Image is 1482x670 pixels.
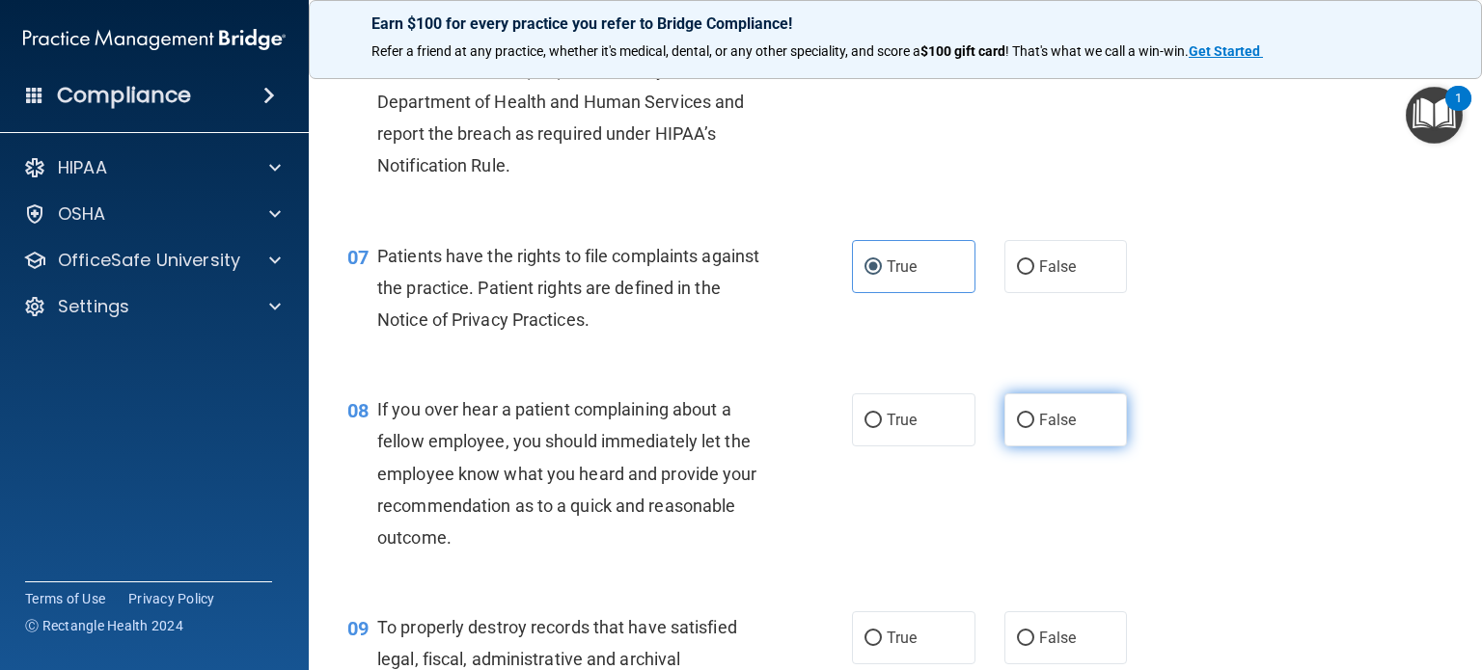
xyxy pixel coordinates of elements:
span: Patients have the rights to file complaints against the practice. Patient rights are defined in t... [377,246,759,330]
span: ! That's what we call a win-win. [1005,43,1189,59]
button: Open Resource Center, 1 new notification [1406,87,1463,144]
strong: Get Started [1189,43,1260,59]
strong: $100 gift card [920,43,1005,59]
p: OfficeSafe University [58,249,240,272]
p: HIPAA [58,156,107,179]
span: 08 [347,399,369,422]
p: OSHA [58,202,106,226]
a: OSHA [23,202,281,226]
h4: Compliance [57,82,191,109]
input: False [1017,414,1034,428]
span: True [887,629,917,647]
span: Refer a friend at any practice, whether it's medical, dental, or any other speciality, and score a [371,43,920,59]
a: Privacy Policy [128,589,215,608]
span: False [1039,411,1077,429]
span: True [887,257,917,276]
a: HIPAA [23,156,281,179]
span: False [1039,257,1077,276]
span: If you over hear a patient complaining about a fellow employee, you should immediately let the em... [377,399,757,548]
div: 1 [1455,98,1462,123]
a: OfficeSafe University [23,249,281,272]
span: False [1039,629,1077,647]
a: Get Started [1189,43,1263,59]
span: True [887,411,917,429]
input: True [864,414,882,428]
input: False [1017,260,1034,275]
span: Ⓒ Rectangle Health 2024 [25,616,183,635]
input: False [1017,631,1034,646]
input: True [864,631,882,646]
img: PMB logo [23,20,286,59]
a: Settings [23,295,281,318]
span: 07 [347,246,369,269]
input: True [864,260,882,275]
a: Terms of Use [25,589,105,608]
p: Settings [58,295,129,318]
span: 09 [347,617,369,640]
p: Earn $100 for every practice you refer to Bridge Compliance! [371,14,1419,33]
